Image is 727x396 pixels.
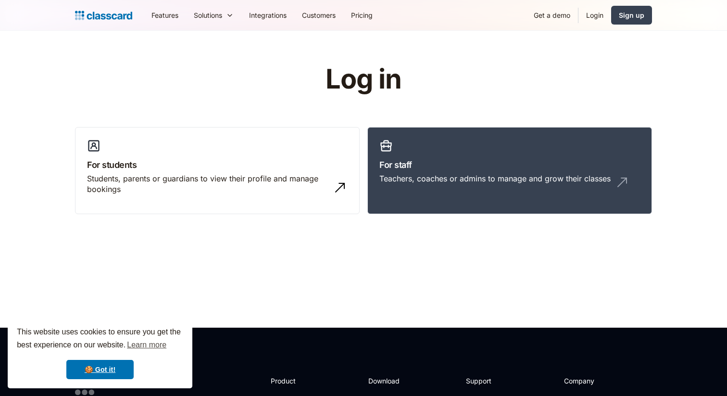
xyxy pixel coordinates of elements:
[379,173,611,184] div: Teachers, coaches or admins to manage and grow their classes
[564,376,628,386] h2: Company
[75,9,132,22] a: home
[343,4,380,26] a: Pricing
[619,10,644,20] div: Sign up
[87,173,328,195] div: Students, parents or guardians to view their profile and manage bookings
[144,4,186,26] a: Features
[379,158,640,171] h3: For staff
[87,158,348,171] h3: For students
[294,4,343,26] a: Customers
[578,4,611,26] a: Login
[526,4,578,26] a: Get a demo
[8,317,192,388] div: cookieconsent
[194,10,222,20] div: Solutions
[611,6,652,25] a: Sign up
[211,64,516,94] h1: Log in
[17,326,183,352] span: This website uses cookies to ensure you get the best experience on our website.
[66,360,134,379] a: dismiss cookie message
[271,376,322,386] h2: Product
[125,338,168,352] a: learn more about cookies
[368,376,408,386] h2: Download
[241,4,294,26] a: Integrations
[466,376,505,386] h2: Support
[367,127,652,215] a: For staffTeachers, coaches or admins to manage and grow their classes
[75,127,360,215] a: For studentsStudents, parents or guardians to view their profile and manage bookings
[186,4,241,26] div: Solutions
